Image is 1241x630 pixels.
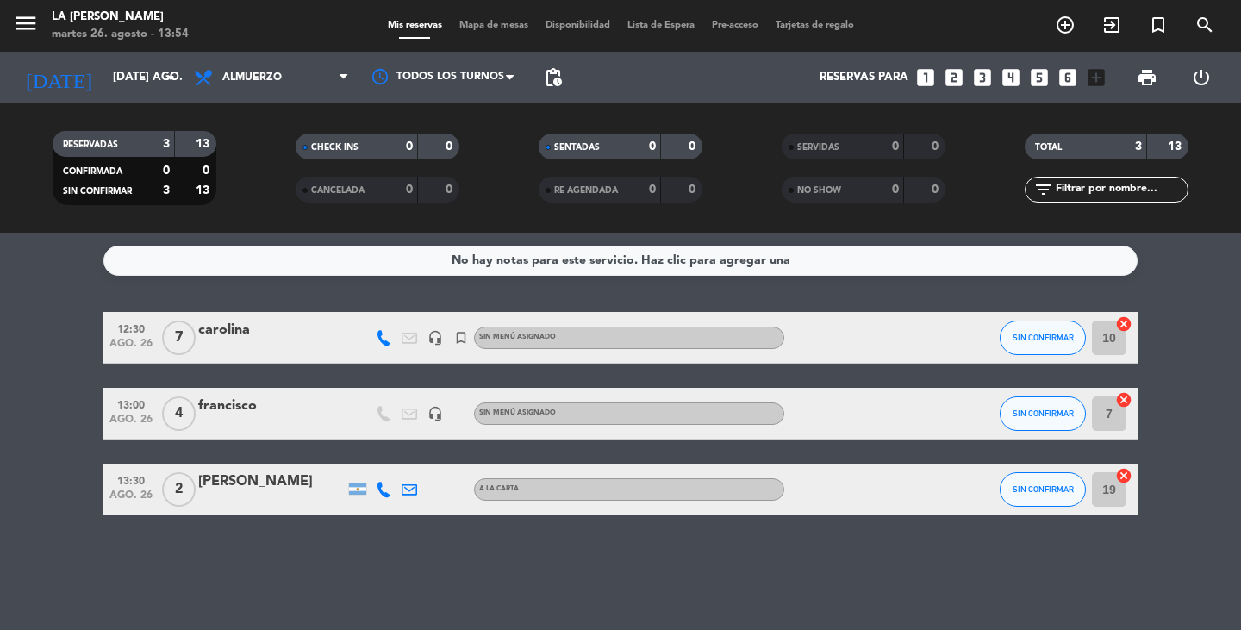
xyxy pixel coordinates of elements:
span: 2 [162,472,196,507]
div: No hay notas para este servicio. Haz clic para agregar una [452,251,790,271]
span: pending_actions [543,67,564,88]
i: looks_6 [1057,66,1079,89]
div: LA [PERSON_NAME] [52,9,189,26]
span: SIN CONFIRMAR [63,187,132,196]
span: print [1137,67,1157,88]
span: SIN CONFIRMAR [1013,484,1074,494]
span: Sin menú asignado [479,334,556,340]
i: headset_mic [427,406,443,421]
span: 13:30 [109,470,153,490]
div: francisco [198,395,345,417]
span: 7 [162,321,196,355]
span: SIN CONFIRMAR [1013,409,1074,418]
strong: 0 [406,140,413,153]
span: 13:00 [109,394,153,414]
span: Disponibilidad [537,21,619,30]
strong: 3 [1135,140,1142,153]
strong: 0 [406,184,413,196]
span: SENTADAS [554,143,600,152]
span: Mapa de mesas [451,21,537,30]
strong: 3 [163,184,170,196]
i: filter_list [1033,179,1054,200]
strong: 13 [1168,140,1185,153]
strong: 13 [196,138,213,150]
strong: 0 [446,184,456,196]
div: martes 26. agosto - 13:54 [52,26,189,43]
span: RE AGENDADA [554,186,618,195]
span: SIN CONFIRMAR [1013,333,1074,342]
input: Filtrar por nombre... [1054,180,1188,199]
i: headset_mic [427,330,443,346]
i: cancel [1115,391,1132,409]
span: 4 [162,396,196,431]
i: search [1194,15,1215,35]
strong: 0 [892,184,899,196]
span: 12:30 [109,318,153,338]
i: exit_to_app [1101,15,1122,35]
i: cancel [1115,315,1132,333]
i: [DATE] [13,59,104,97]
i: cancel [1115,467,1132,484]
span: Sin menú asignado [479,409,556,416]
span: TOTAL [1035,143,1062,152]
strong: 0 [892,140,899,153]
i: arrow_drop_down [160,67,181,88]
i: looks_4 [1000,66,1022,89]
strong: 0 [689,140,699,153]
i: looks_5 [1028,66,1051,89]
div: [PERSON_NAME] [198,471,345,493]
i: add_box [1085,66,1107,89]
span: CHECK INS [311,143,359,152]
strong: 3 [163,138,170,150]
span: Almuerzo [222,72,282,84]
strong: 0 [203,165,213,177]
i: looks_3 [971,66,994,89]
i: menu [13,10,39,36]
span: CANCELADA [311,186,365,195]
button: SIN CONFIRMAR [1000,472,1086,507]
i: turned_in_not [453,330,469,346]
strong: 0 [446,140,456,153]
i: add_circle_outline [1055,15,1076,35]
span: ago. 26 [109,338,153,358]
strong: 0 [932,140,942,153]
i: looks_one [914,66,937,89]
span: RESERVADAS [63,140,118,149]
span: ago. 26 [109,490,153,509]
strong: 0 [649,184,656,196]
strong: 0 [932,184,942,196]
span: Lista de Espera [619,21,703,30]
span: NO SHOW [797,186,841,195]
strong: 13 [196,184,213,196]
span: Mis reservas [379,21,451,30]
span: CONFIRMADA [63,167,122,176]
span: Tarjetas de regalo [767,21,863,30]
span: ago. 26 [109,414,153,434]
button: SIN CONFIRMAR [1000,321,1086,355]
strong: 0 [649,140,656,153]
i: turned_in_not [1148,15,1169,35]
div: carolina [198,319,345,341]
strong: 0 [163,165,170,177]
span: SERVIDAS [797,143,839,152]
i: looks_two [943,66,965,89]
span: Reservas para [820,71,908,84]
div: LOG OUT [1174,52,1228,103]
button: menu [13,10,39,42]
i: power_settings_new [1191,67,1212,88]
strong: 0 [689,184,699,196]
button: SIN CONFIRMAR [1000,396,1086,431]
span: Pre-acceso [703,21,767,30]
span: a la carta [479,485,519,492]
